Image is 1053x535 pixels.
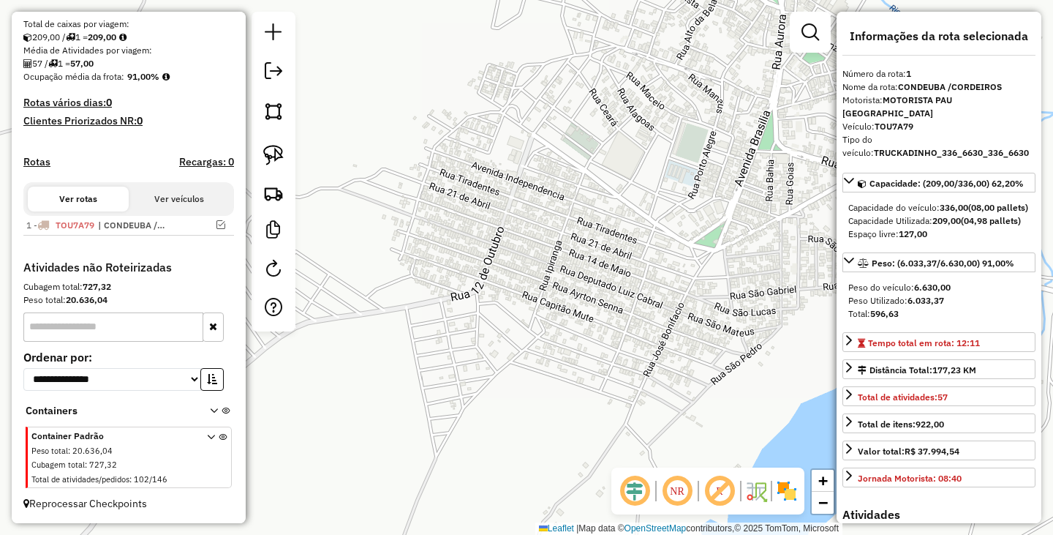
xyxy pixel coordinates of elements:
img: Selecionar atividades - polígono [263,101,284,121]
a: Capacidade: (209,00/336,00) 62,20% [842,173,1035,192]
strong: CONDEUBA /CORDEIROS [898,81,1002,92]
span: 727,32 [89,460,117,470]
a: Zoom out [812,492,834,514]
span: CONDEUBA /CORDEIROS [98,219,165,232]
span: Total de atividades: [858,392,948,403]
span: Total de atividades/pedidos [31,474,129,485]
div: 57 / 1 = [23,57,234,70]
span: 102/146 [134,474,167,485]
button: Ordem crescente [200,368,224,391]
a: Nova sessão e pesquisa [259,18,288,50]
strong: 596,63 [870,308,899,319]
a: Leaflet [539,523,574,534]
div: Total de caixas por viagem: [23,18,234,31]
strong: 1 [906,68,911,79]
h4: Atividades não Roteirizadas [23,261,234,274]
div: Capacidade do veículo: [848,201,1030,214]
label: Ordenar por: [23,348,234,366]
span: : [85,460,87,470]
i: Cubagem total roteirizado [23,33,32,42]
span: 20.636,04 [72,446,113,456]
span: Capacidade: (209,00/336,00) 62,20% [869,178,1024,189]
span: Containers [26,403,191,419]
a: Criar rota [257,177,290,209]
div: Distância Total: [858,364,976,377]
strong: 209,00 [88,31,116,42]
a: Peso: (6.033,37/6.630,00) 91,00% [842,252,1035,272]
div: Total: [848,307,1030,321]
strong: 727,32 [83,281,111,292]
div: Capacidade Utilizada: [848,214,1030,228]
span: + [818,471,828,490]
strong: TOU7A79 [875,121,913,132]
a: Rotas [23,156,50,168]
button: Ver veículos [129,187,230,212]
a: Total de itens:922,00 [842,414,1035,433]
a: Jornada Motorista: 08:40 [842,468,1035,487]
div: Média de Atividades por viagem: [23,44,234,57]
h4: Clientes Priorizados NR: [23,115,234,127]
span: Tempo total em rota: 12:11 [868,337,980,348]
em: Média calculada utilizando a maior ocupação (%Peso ou %Cubagem) de cada rota da sessão. Rotas cro... [162,72,170,81]
span: Peso do veículo: [848,282,951,293]
a: Tempo total em rota: 12:11 [842,332,1035,352]
span: Ocultar deslocamento [617,474,652,509]
strong: 6.033,37 [907,295,944,306]
span: Peso: (6.033,37/6.630,00) 91,00% [872,258,1014,269]
span: Ocupação média da frota: [23,71,124,82]
span: Peso total [31,446,68,456]
i: Meta Caixas/viagem: 1,00 Diferença: 208,00 [119,33,127,42]
strong: 20.636,04 [66,294,107,305]
em: Visualizar rota [216,220,225,229]
a: Exibir filtros [796,18,825,47]
i: Total de rotas [48,59,58,68]
h4: Rotas vários dias: [23,97,234,109]
strong: 57,00 [70,58,94,69]
span: Cubagem total [31,460,85,470]
a: Valor total:R$ 37.994,54 [842,441,1035,460]
strong: (04,98 pallets) [961,215,1021,226]
img: Selecionar atividades - laço [263,145,284,165]
strong: 922,00 [916,419,944,430]
span: Container Padrão [31,430,189,443]
h4: Atividades [842,508,1035,522]
div: Map data © contributors,© 2025 TomTom, Microsoft [535,523,842,535]
div: Tipo do veículo: [842,133,1035,160]
strong: 336,00 [940,202,968,213]
a: Distância Total:177,23 KM [842,359,1035,379]
div: Peso Utilizado: [848,294,1030,307]
strong: R$ 37.994,54 [905,446,959,457]
a: Exportar sessão [259,56,288,89]
span: Exibir rótulo [702,474,737,509]
strong: 0 [106,96,112,109]
span: − [818,493,828,512]
a: Total de atividades:57 [842,386,1035,406]
span: : [68,446,70,456]
a: OpenStreetMap [624,523,687,534]
div: Valor total: [858,445,959,458]
img: Exibir/Ocultar setores [775,479,799,503]
strong: 209,00 [932,215,961,226]
div: Capacidade: (209,00/336,00) 62,20% [842,195,1035,247]
strong: 6.630,00 [914,282,951,293]
img: Fluxo de ruas [744,479,768,503]
a: Criar modelo [259,215,288,248]
strong: MOTORISTA PAU [GEOGRAPHIC_DATA] [842,94,952,119]
span: | [576,523,578,534]
h4: Informações da rota selecionada [842,29,1035,43]
div: Motorista: [842,94,1035,120]
div: Nome da rota: [842,81,1035,94]
strong: 0 [137,114,143,127]
strong: (08,00 pallets) [968,202,1028,213]
div: Espaço livre: [848,228,1030,241]
strong: 127,00 [899,228,927,239]
div: Veículo: [842,120,1035,133]
strong: 91,00% [127,71,159,82]
span: Ocultar NR [660,474,695,509]
div: Número da rota: [842,67,1035,81]
strong: 57 [937,392,948,403]
div: Peso: (6.033,37/6.630,00) 91,00% [842,275,1035,326]
button: Ver rotas [28,187,129,212]
span: : [129,474,132,485]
